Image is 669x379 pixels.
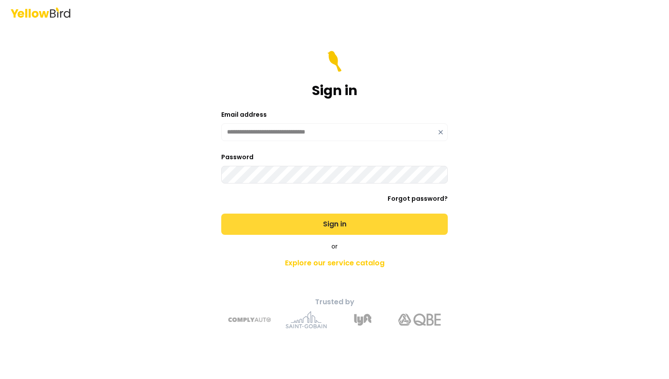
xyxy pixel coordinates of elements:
button: Sign in [221,214,448,235]
label: Email address [221,110,267,119]
label: Password [221,153,254,161]
a: Forgot password? [388,194,448,203]
span: or [331,242,338,251]
p: Trusted by [179,297,490,307]
a: Explore our service catalog [179,254,490,272]
h1: Sign in [312,83,358,99]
